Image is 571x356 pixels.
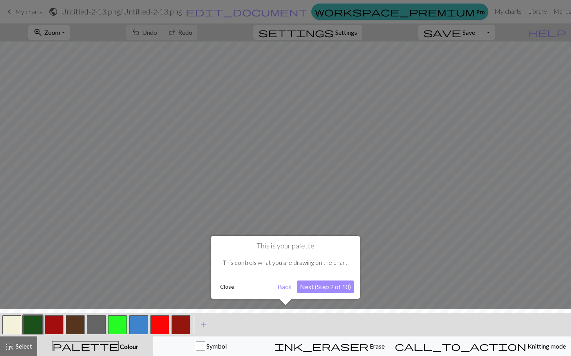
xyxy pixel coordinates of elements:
button: Close [217,281,237,293]
button: Back [275,280,295,293]
div: This controls what you are drawing on the chart. [217,250,354,275]
button: Next (Step 2 of 10) [297,280,354,293]
div: This is your palette [211,236,360,299]
h1: This is your palette [217,242,354,250]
